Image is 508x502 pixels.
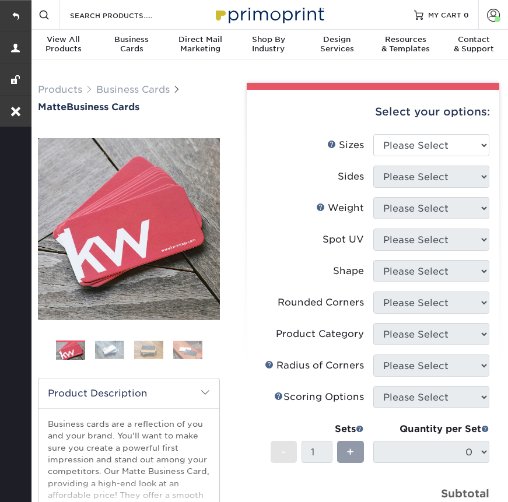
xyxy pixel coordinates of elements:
span: 0 [464,10,469,19]
div: & Templates [371,35,439,54]
div: Shape [333,264,364,278]
div: Radius of Corners [265,359,364,373]
div: Select your options: [256,90,490,134]
span: Contact [440,35,508,44]
div: Quantity per Set [373,422,489,436]
div: Product Category [276,327,364,341]
a: Business Cards [96,84,170,95]
div: Products [29,35,97,54]
span: - [281,443,286,461]
img: Primoprint [211,2,327,27]
div: Weight [316,201,364,215]
span: MY CART [428,10,461,20]
div: Marketing [166,35,234,54]
input: SEARCH PRODUCTS..... [69,8,183,22]
span: Direct Mail [166,35,234,44]
div: Sets [271,422,364,436]
span: View All [29,35,97,44]
a: MatteBusiness Cards [38,101,220,113]
strong: Subtotal [441,487,489,500]
span: Shop By [234,35,303,44]
div: Sizes [327,138,364,152]
a: Direct MailMarketing [166,30,234,61]
div: Sides [338,170,364,184]
a: DesignServices [303,30,371,61]
div: Services [303,35,371,54]
a: View AllProducts [29,30,97,61]
a: Resources& Templates [371,30,439,61]
img: Business Cards 03 [134,341,163,359]
div: & Support [440,35,508,54]
a: BusinessCards [97,30,166,61]
span: + [346,443,354,461]
span: Resources [371,35,439,44]
img: Business Cards 04 [173,341,202,359]
h1: Business Cards [38,101,220,113]
div: Scoring Options [274,390,364,404]
h2: Product Description [38,378,219,408]
div: Industry [234,35,303,54]
img: Matte 01 [38,138,220,320]
div: Spot UV [323,233,364,247]
span: Design [303,35,371,44]
span: Business [97,35,166,44]
div: Rounded Corners [278,296,364,310]
img: Business Cards 01 [56,336,85,366]
a: Products [38,84,82,95]
a: Contact& Support [440,30,508,61]
div: Cards [97,35,166,54]
img: Business Cards 02 [95,341,124,359]
a: Shop ByIndustry [234,30,303,61]
span: Matte [38,101,66,113]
